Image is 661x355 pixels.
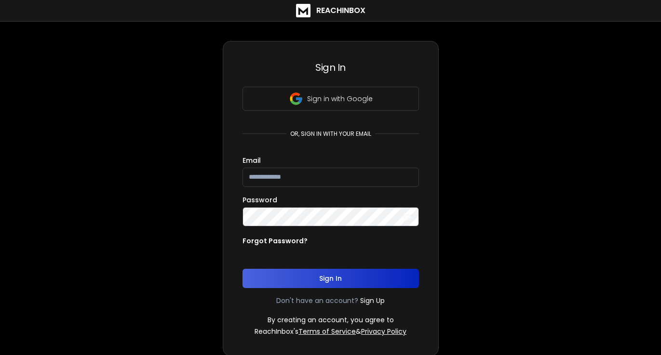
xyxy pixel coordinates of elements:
[268,315,394,325] p: By creating an account, you agree to
[361,327,406,336] a: Privacy Policy
[243,87,419,111] button: Sign in with Google
[307,94,373,104] p: Sign in with Google
[286,130,375,138] p: or, sign in with your email
[360,296,385,305] a: Sign Up
[243,157,261,164] label: Email
[298,327,356,336] a: Terms of Service
[276,296,358,305] p: Don't have an account?
[243,269,419,288] button: Sign In
[316,5,365,16] h1: ReachInbox
[243,61,419,74] h3: Sign In
[296,4,365,17] a: ReachInbox
[243,197,277,203] label: Password
[296,4,310,17] img: logo
[243,236,308,246] p: Forgot Password?
[255,327,406,336] p: ReachInbox's &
